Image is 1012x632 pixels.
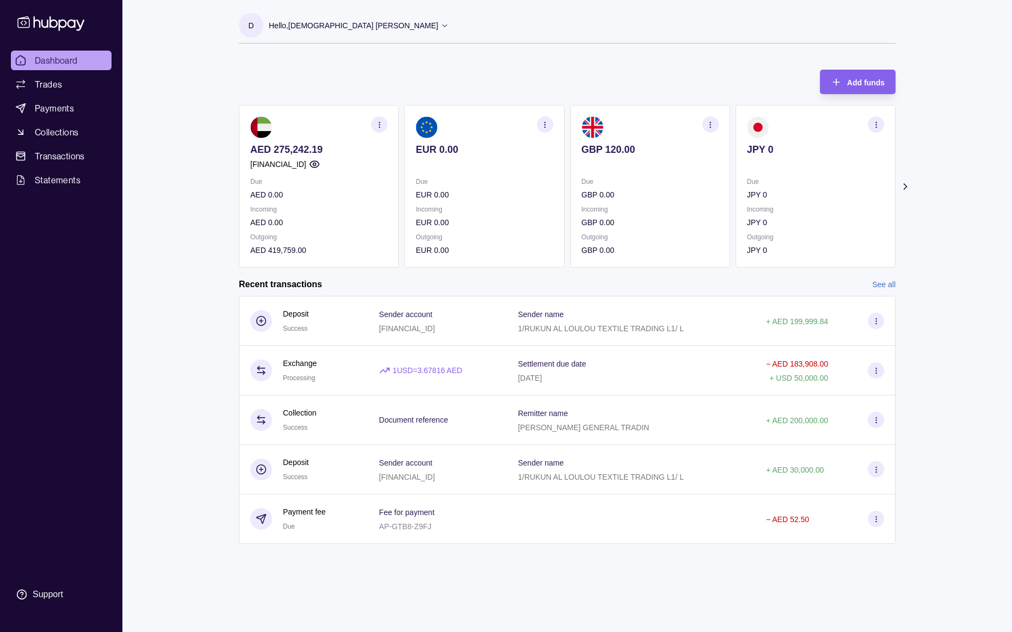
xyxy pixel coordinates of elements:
[747,231,884,243] p: Outgoing
[35,150,85,163] span: Transactions
[416,189,553,201] p: EUR 0.00
[250,116,272,138] img: ae
[766,360,828,368] p: − AED 183,908.00
[416,144,553,156] p: EUR 0.00
[283,473,307,481] span: Success
[239,278,322,290] h2: Recent transactions
[250,158,306,170] p: [FINANCIAL_ID]
[250,176,387,188] p: Due
[283,506,326,518] p: Payment fee
[872,278,896,290] a: See all
[416,216,553,228] p: EUR 0.00
[283,407,316,419] p: Collection
[518,423,649,432] p: [PERSON_NAME] GENERAL TRADIN
[379,324,435,333] p: [FINANCIAL_ID]
[269,20,438,32] p: Hello, [DEMOGRAPHIC_DATA] [PERSON_NAME]
[747,216,884,228] p: JPY 0
[582,216,719,228] p: GBP 0.00
[766,466,824,474] p: + AED 30,000.00
[11,75,112,94] a: Trades
[11,98,112,118] a: Payments
[747,116,769,138] img: jp
[582,189,719,201] p: GBP 0.00
[11,146,112,166] a: Transactions
[11,122,112,142] a: Collections
[250,203,387,215] p: Incoming
[747,189,884,201] p: JPY 0
[35,174,81,187] span: Statements
[250,189,387,201] p: AED 0.00
[747,176,884,188] p: Due
[518,310,564,319] p: Sender name
[248,20,254,32] p: D
[35,102,74,115] span: Payments
[766,416,828,425] p: + AED 200,000.00
[416,231,553,243] p: Outgoing
[283,374,315,382] span: Processing
[283,308,308,320] p: Deposit
[747,144,884,156] p: JPY 0
[820,70,896,94] button: Add funds
[416,244,553,256] p: EUR 0.00
[250,144,387,156] p: AED 275,242.19
[416,176,553,188] p: Due
[582,116,603,138] img: gb
[379,522,431,531] p: AP-GTB8-Z9FJ
[11,51,112,70] a: Dashboard
[283,424,307,431] span: Success
[283,357,317,369] p: Exchange
[518,458,564,467] p: Sender name
[416,116,437,138] img: eu
[379,473,435,481] p: [FINANCIAL_ID]
[747,244,884,256] p: JPY 0
[33,588,63,600] div: Support
[250,216,387,228] p: AED 0.00
[582,231,719,243] p: Outgoing
[250,231,387,243] p: Outgoing
[766,317,828,326] p: + AED 199,999.84
[582,203,719,215] p: Incoming
[35,78,62,91] span: Trades
[747,203,884,215] p: Incoming
[250,244,387,256] p: AED 419,759.00
[379,416,448,424] p: Document reference
[379,508,435,517] p: Fee for payment
[283,456,308,468] p: Deposit
[582,176,719,188] p: Due
[283,523,295,530] span: Due
[35,126,78,139] span: Collections
[766,515,809,524] p: − AED 52.50
[769,374,828,382] p: + USD 50,000.00
[582,144,719,156] p: GBP 120.00
[11,170,112,190] a: Statements
[518,409,568,418] p: Remitter name
[847,78,885,87] span: Add funds
[379,310,433,319] p: Sender account
[283,325,307,332] span: Success
[518,360,586,368] p: Settlement due date
[582,244,719,256] p: GBP 0.00
[35,54,78,67] span: Dashboard
[518,374,542,382] p: [DATE]
[416,203,553,215] p: Incoming
[379,458,433,467] p: Sender account
[393,364,462,376] p: 1 USD = 3.67816 AED
[11,583,112,606] a: Support
[518,324,684,333] p: 1/RUKUN AL LOULOU TEXTILE TRADING L1/ L
[518,473,684,481] p: 1/RUKUN AL LOULOU TEXTILE TRADING L1/ L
